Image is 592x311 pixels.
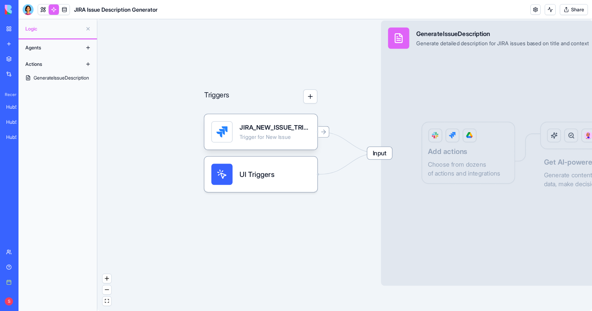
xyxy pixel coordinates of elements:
[239,134,310,141] div: Trigger for New Issue
[6,119,25,125] div: HubSpot Lead Intelligence Hub
[102,285,111,295] button: zoom out
[2,115,29,129] a: HubSpot Lead Intelligence Hub
[204,114,317,149] div: JIRA_NEW_ISSUE_TRIGGERTrigger for New Issue
[2,100,29,114] a: HubSpot Lead Intelligence Hub
[204,89,229,104] p: Triggers
[102,274,111,283] button: zoom in
[2,130,29,144] a: HubSpot Lead Intelligence Hub
[22,59,77,70] div: Actions
[239,169,274,180] span: UI Triggers
[319,153,379,174] g: Edge from UI_TRIGGERS to 6894a9b106dce5cb1410d6c7
[367,147,392,159] span: Input
[239,123,310,132] div: JIRA_NEW_ISSUE_TRIGGER
[74,5,158,14] h1: JIRA Issue Description Generator
[102,297,111,306] button: fit view
[319,132,379,153] g: Edge from 6894aa664bc707353e0ac0e2 to 6894a9b106dce5cb1410d6c7
[560,4,588,15] button: Share
[18,72,97,83] a: GenerateIssueDescription
[22,42,77,53] div: Agents
[204,157,317,192] div: UI Triggers
[416,40,589,47] div: Generate detailed description for JIRA issues based on title and context
[6,104,25,110] div: HubSpot Lead Intelligence Hub
[5,5,47,14] img: logo
[25,25,83,32] span: Logic
[34,74,89,81] div: GenerateIssueDescription
[6,134,25,141] div: HubSpot Lead Intelligence Hub
[416,29,589,38] div: GenerateIssueDescription
[2,92,16,97] span: Recent
[204,61,317,192] div: Triggers
[5,297,13,306] span: S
